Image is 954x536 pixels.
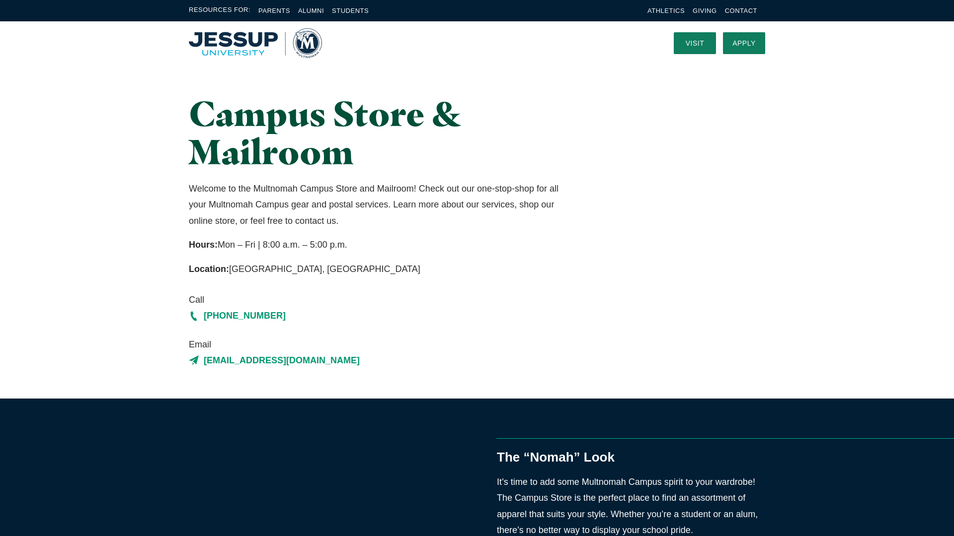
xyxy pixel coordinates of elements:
[189,292,567,308] span: Call
[693,7,717,14] a: Giving
[189,5,250,16] span: Resources For:
[189,336,567,352] span: Email
[189,261,567,277] p: [GEOGRAPHIC_DATA], [GEOGRAPHIC_DATA]
[647,7,685,14] a: Athletics
[189,28,322,58] img: Multnomah University Logo
[189,181,567,229] p: Welcome to the Multnomah Campus Store and Mailroom! Check out our one-stop-shop for all your Mult...
[258,7,290,14] a: Parents
[298,7,324,14] a: Alumni
[189,94,567,171] h1: Campus Store & Mailroom
[674,32,716,54] a: Visit
[189,28,322,58] a: Home
[723,32,765,54] a: Apply
[332,7,369,14] a: Students
[189,237,567,253] p: Mon – Fri | 8:00 a.m. – 5:00 p.m.
[497,448,765,466] h4: The “Nomah” Look
[189,352,567,368] a: [EMAIL_ADDRESS][DOMAIN_NAME]
[189,264,229,274] strong: Location:
[725,7,757,14] a: Contact
[189,240,218,250] strong: Hours:
[189,308,567,324] a: [PHONE_NUMBER]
